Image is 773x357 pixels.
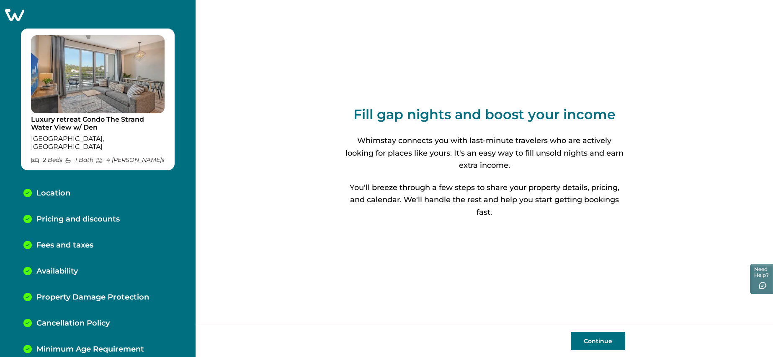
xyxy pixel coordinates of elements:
p: You'll breeze through a few steps to share your property details, pricing, and calendar. We'll ha... [344,182,625,219]
p: Minimum Age Requirement [36,345,144,354]
p: [GEOGRAPHIC_DATA], [GEOGRAPHIC_DATA] [31,135,165,151]
p: 1 Bath [64,156,93,164]
p: Availability [36,267,78,276]
p: Pricing and discounts [36,215,120,224]
p: 4 [PERSON_NAME] s [95,156,165,164]
p: 2 Bed s [31,156,62,164]
p: Cancellation Policy [36,319,110,328]
p: Property Damage Protection [36,293,149,302]
button: Continue [571,332,625,350]
img: propertyImage_Luxury retreat Condo The Strand Water View w/ Den [31,35,165,113]
p: Luxury retreat Condo The Strand Water View w/ Den [31,115,165,132]
p: Fees and taxes [36,241,93,250]
p: Location [36,189,70,198]
p: Whimstay connects you with last-minute travelers who are actively looking for places like yours. ... [344,135,625,172]
p: Fill gap nights and boost your income [353,106,616,123]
